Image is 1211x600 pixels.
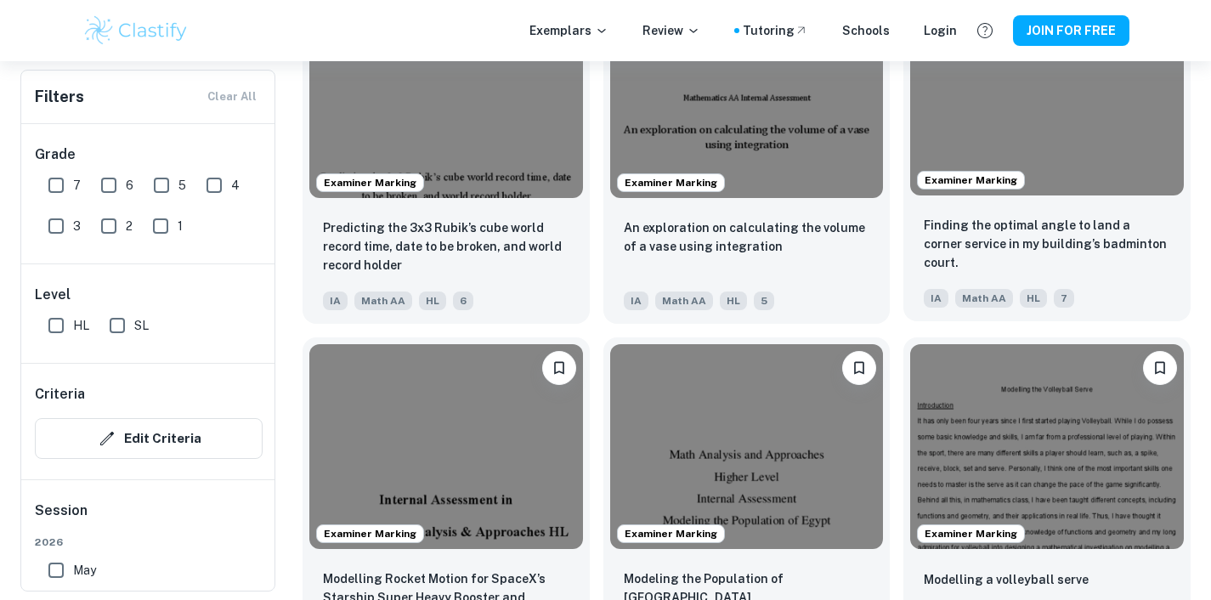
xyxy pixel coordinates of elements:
[924,216,1170,272] p: Finding the optimal angle to land a corner service in my building’s badminton court.
[134,316,149,335] span: SL
[126,217,133,235] span: 2
[323,218,569,275] p: Predicting the 3x3 Rubik’s cube world record time, date to be broken, and world record holder
[35,285,263,305] h6: Level
[317,175,423,190] span: Examiner Marking
[309,344,583,549] img: Math AA IA example thumbnail: Modelling Rocket Motion for SpaceX’s Sta
[126,176,133,195] span: 6
[754,292,774,310] span: 5
[317,526,423,541] span: Examiner Marking
[542,351,576,385] button: Please log in to bookmark exemplars
[35,501,263,535] h6: Session
[82,14,190,48] img: Clastify logo
[1143,351,1177,385] button: Please log in to bookmark exemplars
[73,176,81,195] span: 7
[178,217,183,235] span: 1
[1013,15,1129,46] button: JOIN FOR FREE
[73,217,81,235] span: 3
[720,292,747,310] span: HL
[419,292,446,310] span: HL
[955,289,1013,308] span: Math AA
[35,384,85,405] h6: Criteria
[618,526,724,541] span: Examiner Marking
[743,21,808,40] a: Tutoring
[231,176,240,195] span: 4
[35,85,84,109] h6: Filters
[73,561,96,580] span: May
[924,289,948,308] span: IA
[924,21,957,40] a: Login
[529,21,608,40] p: Exemplars
[453,292,473,310] span: 6
[924,570,1089,589] p: Modelling a volleyball serve
[1020,289,1047,308] span: HL
[842,351,876,385] button: Please log in to bookmark exemplars
[910,344,1184,549] img: Math AA IA example thumbnail: Modelling a volleyball serve
[918,526,1024,541] span: Examiner Marking
[624,218,870,256] p: An exploration on calculating the volume of a vase using integration
[178,176,186,195] span: 5
[323,292,348,310] span: IA
[624,292,648,310] span: IA
[35,418,263,459] button: Edit Criteria
[918,173,1024,188] span: Examiner Marking
[655,292,713,310] span: Math AA
[970,16,999,45] button: Help and Feedback
[35,144,263,165] h6: Grade
[610,344,884,549] img: Math AA IA example thumbnail: Modeling the Population of Egypt
[354,292,412,310] span: Math AA
[642,21,700,40] p: Review
[618,175,724,190] span: Examiner Marking
[73,316,89,335] span: HL
[1054,289,1074,308] span: 7
[842,21,890,40] a: Schools
[35,535,263,550] span: 2026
